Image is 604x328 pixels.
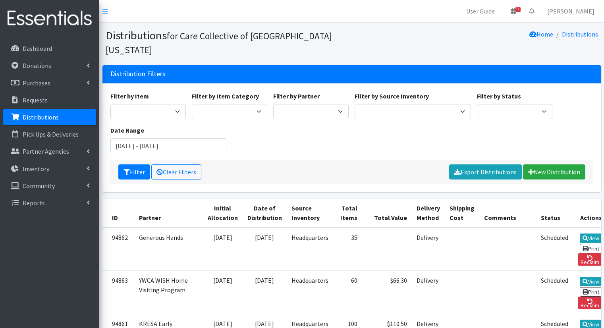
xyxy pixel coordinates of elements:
h3: Distribution Filters [110,70,166,78]
input: January 1, 2011 - December 31, 2011 [110,138,227,153]
a: Requests [3,92,96,108]
a: [PERSON_NAME] [541,3,601,19]
a: New Distribution [523,164,585,179]
small: for Care Collective of [GEOGRAPHIC_DATA][US_STATE] [106,30,332,56]
th: Total Items [333,199,362,228]
td: Delivery [412,271,445,314]
label: Filter by Partner [273,91,320,101]
a: Pick Ups & Deliveries [3,126,96,142]
p: Dashboard [23,44,52,52]
td: Scheduled [536,228,573,271]
a: Reports [3,195,96,211]
label: Filter by Status [477,91,521,101]
th: Date of Distribution [243,199,287,228]
td: [DATE] [243,228,287,271]
th: Source Inventory [287,199,333,228]
img: HumanEssentials [3,5,96,32]
label: Date Range [110,125,144,135]
p: Distributions [23,113,59,121]
h1: Distributions [106,29,349,56]
td: [DATE] [203,271,243,314]
td: Generous Hands [134,228,203,271]
a: Partner Agencies [3,143,96,159]
td: Delivery [412,228,445,271]
p: Donations [23,62,51,69]
a: Community [3,178,96,194]
td: 35 [333,228,362,271]
label: Filter by Item Category [192,91,259,101]
td: Scheduled [536,271,573,314]
a: Donations [3,58,96,73]
th: Partner [134,199,203,228]
span: 3 [515,7,521,12]
label: Filter by Item [110,91,149,101]
th: Status [536,199,573,228]
a: Print [580,244,602,253]
a: Inventory [3,161,96,177]
button: Filter [118,164,150,179]
p: Inventory [23,165,49,173]
th: Total Value [362,199,412,228]
p: Reports [23,199,45,207]
th: Delivery Method [412,199,445,228]
a: Reclaim [578,297,602,309]
a: View [580,277,602,286]
p: Pick Ups & Deliveries [23,130,79,138]
p: Purchases [23,79,50,87]
a: Reclaim [578,253,602,266]
td: Headquarters [287,271,333,314]
label: Filter by Source Inventory [355,91,429,101]
td: YWCA WISH Home Visiting Program [134,271,203,314]
th: Shipping Cost [445,199,479,228]
th: ID [102,199,134,228]
p: Partner Agencies [23,147,69,155]
a: Export Distributions [449,164,522,179]
p: Requests [23,96,48,104]
a: User Guide [460,3,501,19]
a: View [580,233,602,243]
a: Dashboard [3,41,96,56]
a: 3 [504,3,523,19]
a: Distributions [3,109,96,125]
a: Home [529,30,553,38]
a: Print [580,287,602,297]
th: Initial Allocation [203,199,243,228]
td: 60 [333,271,362,314]
td: Headquarters [287,228,333,271]
td: 94862 [102,228,134,271]
td: [DATE] [203,228,243,271]
a: Clear Filters [151,164,201,179]
th: Comments [479,199,536,228]
p: Community [23,182,55,190]
td: $66.30 [362,271,412,314]
a: Distributions [562,30,598,38]
td: 94863 [102,271,134,314]
td: [DATE] [243,271,287,314]
a: Purchases [3,75,96,91]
